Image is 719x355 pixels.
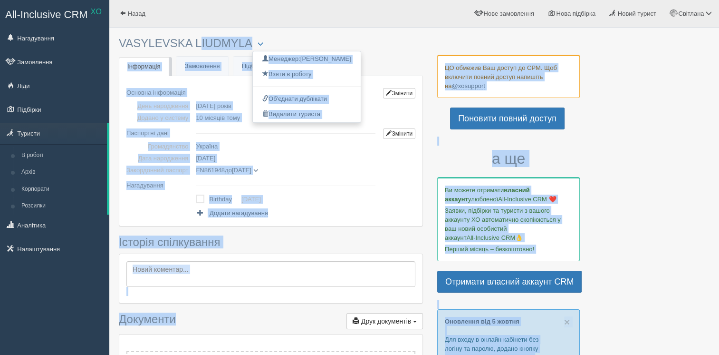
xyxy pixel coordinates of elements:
span: All-Inclusive CRM👌 [467,234,523,241]
a: Інформація [119,57,169,77]
sup: XO [91,8,102,16]
a: Змінити [383,88,415,99]
td: Основна інформація [126,83,192,100]
a: @xosupport [451,82,485,90]
span: Новий турист [618,10,656,17]
span: Нова підбірка [556,10,595,17]
span: Додати нагадування [210,209,268,217]
a: Видалити туриста [253,107,361,122]
a: Підбірки [233,57,274,76]
span: All-Inclusive CRM [5,9,88,20]
button: Close [564,317,570,327]
a: All-Inclusive CRM XO [0,0,109,27]
a: [DATE] [241,196,261,203]
button: Друк документів [346,313,423,329]
td: Закордонний паспорт [126,164,192,176]
a: Отримати власний аккаунт CRM [437,271,582,293]
p: Ви можете отримати улюбленої [445,186,572,204]
td: Україна [192,140,379,152]
span: Інформація [127,63,161,70]
a: Оновлення від 5 жовтня [445,318,519,325]
span: All-Inclusive CRM ❤️ [498,196,556,203]
td: Громадянство [126,140,192,152]
span: Нове замовлення [483,10,534,17]
span: Назад [128,10,145,17]
b: власний аккаунт [445,187,530,203]
h3: Історія спілкування [119,236,423,248]
a: Менеджер:[PERSON_NAME] [253,51,361,67]
span: Світлана [678,10,704,17]
h3: Документи [119,313,423,329]
span: [DATE] [232,167,251,174]
td: Паспортні дані [126,124,192,140]
td: Нагадування [126,176,192,191]
span: × [564,316,570,327]
span: до [196,167,258,174]
span: [PERSON_NAME] [300,55,351,62]
td: День народження [126,100,192,112]
td: Додано у систему [126,112,192,124]
a: Корпорати [17,181,107,198]
a: Взяти в роботу [253,67,361,82]
a: В роботі [17,147,107,164]
span: 10 місяців тому [196,114,240,121]
a: Об'єднати дублікати [253,91,361,107]
h3: а ще [437,150,580,167]
div: ЦО обмежив Ваш доступ до СРМ. Щоб включити повний доступ напишіть на [437,55,580,98]
a: Додати нагадування [196,208,268,217]
p: Заявки, підбірки та туристи з вашого аккаунту ХО автоматично скопіюються у ваш новий особистий ак... [445,206,572,242]
td: [DATE] років [192,100,379,112]
span: [DATE] [196,155,215,162]
span: Друк документів [361,317,411,325]
a: Архів [17,164,107,181]
a: Змінити [383,128,415,139]
td: Birthday [209,193,241,206]
span: FN861948 [196,167,225,174]
a: Розсилки [17,197,107,215]
a: Замовлення [176,57,229,76]
p: Перший місяць – безкоштовно! [445,245,572,254]
a: Поновити повний доступ [450,108,565,129]
td: Дата народження [126,152,192,164]
h3: VASYLEVSKA LIUDMYLA [119,37,423,50]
